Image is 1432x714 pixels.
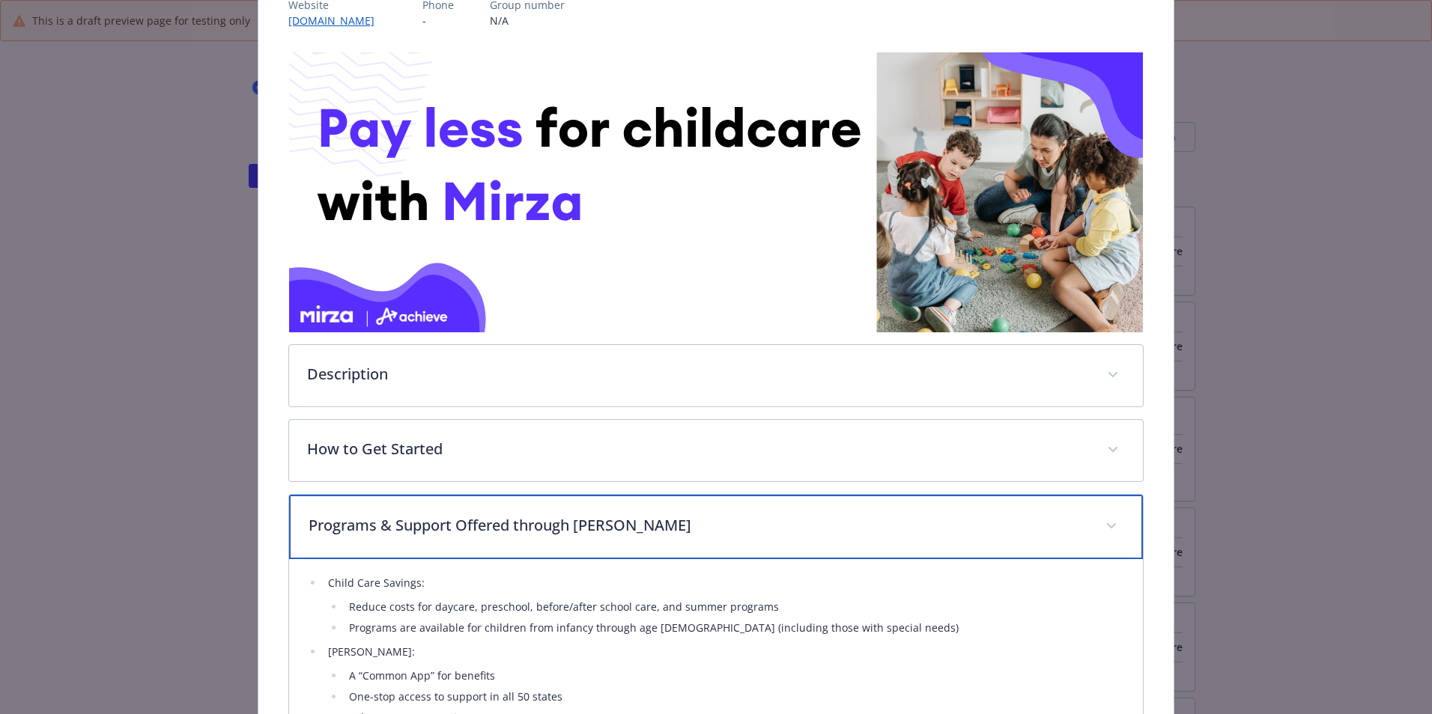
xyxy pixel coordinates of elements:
[288,13,386,28] a: [DOMAIN_NAME]
[422,13,454,28] p: -
[324,574,1125,637] li: Child Care Savings:
[345,598,1125,616] li: Reduce costs for daycare, preschool, before/after school care, and summer programs
[307,438,1089,460] p: How to Get Started
[345,619,1125,637] li: Programs are available for children from infancy through age [DEMOGRAPHIC_DATA] (including those ...
[307,363,1089,385] p: Description
[345,688,1125,706] li: One-stop access to support in all 50 states
[289,420,1143,481] div: How to Get Started
[345,667,1125,685] li: A “Common App” for benefits
[309,514,1087,537] p: Programs & Support Offered through [PERSON_NAME]
[490,13,565,28] p: N/A
[289,495,1143,559] div: Programs & Support Offered through [PERSON_NAME]
[289,345,1143,406] div: Description
[289,52,1143,332] img: banner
